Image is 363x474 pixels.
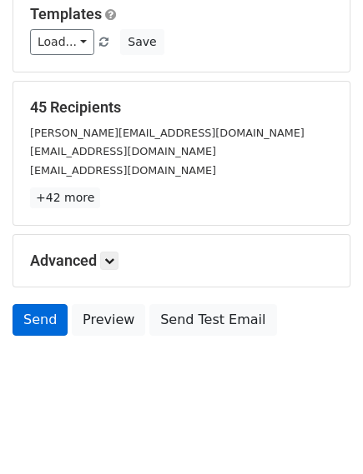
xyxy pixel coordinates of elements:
[30,164,216,177] small: [EMAIL_ADDRESS][DOMAIN_NAME]
[13,304,68,336] a: Send
[30,98,333,117] h5: 45 Recipients
[280,394,363,474] iframe: Chat Widget
[72,304,145,336] a: Preview
[30,5,102,22] a: Templates
[30,29,94,55] a: Load...
[149,304,276,336] a: Send Test Email
[30,145,216,157] small: [EMAIL_ADDRESS][DOMAIN_NAME]
[30,252,333,270] h5: Advanced
[30,127,305,139] small: [PERSON_NAME][EMAIL_ADDRESS][DOMAIN_NAME]
[280,394,363,474] div: Chat-Widget
[120,29,164,55] button: Save
[30,187,100,208] a: +42 more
